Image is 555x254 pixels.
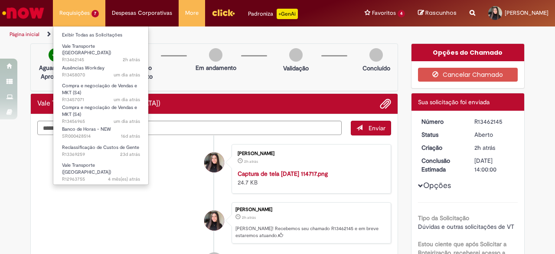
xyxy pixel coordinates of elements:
[34,63,76,81] p: Aguardando Aprovação
[474,144,495,152] time: 29/08/2025 12:17:20
[204,152,224,172] div: Rafaela Nuto Ferreira
[62,126,111,132] span: Banco de Horas - NEW
[120,151,140,158] time: 07/08/2025 11:56:42
[277,9,298,19] p: +GenAi
[59,9,90,17] span: Requisições
[235,207,386,212] div: [PERSON_NAME]
[238,151,382,156] div: [PERSON_NAME]
[238,170,328,178] a: Captura de tela [DATE] 114717.png
[474,130,515,139] div: Aberto
[120,151,140,158] span: 23d atrás
[53,81,149,100] a: Aberto R13457071 : Compra e negociação de Vendas e MKT (S4)
[121,133,140,139] span: 16d atrás
[474,144,495,152] span: 2h atrás
[37,121,342,135] textarea: Digite sua mensagem aqui...
[114,96,140,103] span: um dia atrás
[114,118,140,125] time: 28/08/2025 11:04:19
[112,9,172,17] span: Despesas Corporativas
[114,96,140,103] time: 28/08/2025 11:17:16
[415,143,468,152] dt: Criação
[62,176,140,183] span: R12963755
[372,9,396,17] span: Favoritos
[114,118,140,125] span: um dia atrás
[411,44,525,61] div: Opções do Chamado
[123,56,140,63] time: 29/08/2025 12:17:22
[418,68,518,82] button: Cancelar Chamado
[289,48,303,62] img: img-circle-grey.png
[474,143,515,152] div: 29/08/2025 12:17:20
[1,4,46,22] img: ServiceNow
[369,48,383,62] img: img-circle-grey.png
[53,26,149,185] ul: Requisições
[209,48,222,62] img: img-circle-grey.png
[49,48,62,62] img: check-circle-green.png
[505,9,548,16] span: [PERSON_NAME]
[62,96,140,103] span: R13457071
[114,72,140,78] span: um dia atrás
[62,133,140,140] span: SR000428514
[114,72,140,78] time: 28/08/2025 14:02:29
[235,225,386,239] p: [PERSON_NAME]! Recebemos seu chamado R13462145 e em breve estaremos atuando.
[108,176,140,182] time: 22/04/2025 08:47:36
[244,159,258,164] span: 2h atrás
[418,9,457,17] a: Rascunhos
[418,98,490,106] span: Sua solicitação foi enviada
[415,156,468,174] dt: Conclusão Estimada
[62,162,111,175] span: Vale Transporte ([GEOGRAPHIC_DATA])
[425,9,457,17] span: Rascunhos
[185,9,199,17] span: More
[244,159,258,164] time: 29/08/2025 12:17:15
[418,223,514,231] span: Dúvidas e outras solicitações de VT
[62,151,140,158] span: R13369259
[121,133,140,139] time: 13/08/2025 18:29:38
[62,72,140,79] span: R13458070
[53,161,149,179] a: Aberto R12963755 : Vale Transporte (VT)
[283,64,309,73] p: Validação
[62,43,111,56] span: Vale Transporte ([GEOGRAPHIC_DATA])
[53,63,149,79] a: Aberto R13458070 : Ausências Workday
[242,215,256,220] span: 2h atrás
[362,64,390,73] p: Concluído
[380,98,391,109] button: Adicionar anexos
[53,125,149,141] a: Aberto SR000428514 : Banco de Horas - NEW
[91,10,99,17] span: 7
[123,56,140,63] span: 2h atrás
[196,63,236,72] p: Em andamento
[62,104,137,118] span: Compra e negociação de Vendas e MKT (S4)
[242,215,256,220] time: 29/08/2025 12:17:20
[10,31,39,38] a: Página inicial
[62,65,104,71] span: Ausências Workday
[62,82,137,96] span: Compra e negociação de Vendas e MKT (S4)
[62,144,139,151] span: Reclassificação de Custos de Gente
[62,56,140,63] span: R13462145
[53,103,149,122] a: Aberto R13456965 : Compra e negociação de Vendas e MKT (S4)
[37,100,160,108] h2: Vale Transporte (VT) Histórico de tíquete
[248,9,298,19] div: Padroniza
[369,124,385,132] span: Enviar
[415,130,468,139] dt: Status
[37,202,391,244] li: Rafaela Nuto Ferreira
[415,117,468,126] dt: Número
[53,42,149,60] a: Aberto R13462145 : Vale Transporte (VT)
[474,156,515,174] div: [DATE] 14:00:00
[53,30,149,40] a: Exibir Todas as Solicitações
[53,143,149,159] a: Aberto R13369259 : Reclassificação de Custos de Gente
[351,121,391,135] button: Enviar
[7,26,363,43] ul: Trilhas de página
[212,6,235,19] img: click_logo_yellow_360x200.png
[108,176,140,182] span: 4 mês(es) atrás
[204,211,224,231] div: Rafaela Nuto Ferreira
[238,169,382,187] div: 24.7 KB
[418,214,469,222] b: Tipo da Solicitação
[398,10,405,17] span: 4
[62,118,140,125] span: R13456965
[474,117,515,126] div: R13462145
